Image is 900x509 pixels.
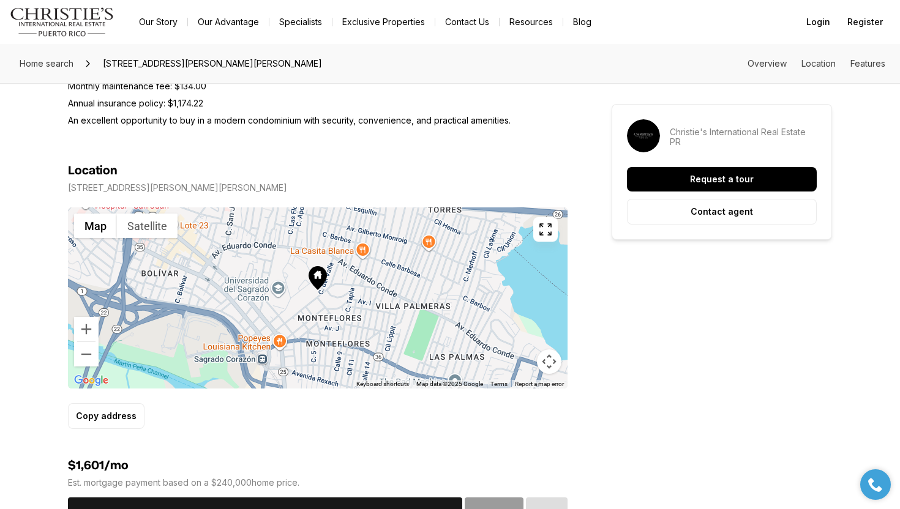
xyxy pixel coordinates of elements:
[500,13,563,31] a: Resources
[76,411,137,421] p: Copy address
[10,7,114,37] img: logo
[71,373,111,388] img: Google
[806,17,830,27] span: Login
[563,13,601,31] a: Blog
[15,54,78,73] a: Home search
[847,17,883,27] span: Register
[74,317,99,341] button: Zoom in
[269,13,332,31] a: Specialists
[515,381,564,387] a: Report a map error
[416,381,483,387] span: Map data ©2025 Google
[71,373,111,388] a: Open this area in Google Maps (opens a new window)
[850,58,885,69] a: Skip to: Features
[435,13,499,31] button: Contact Us
[117,214,178,238] button: Show satellite imagery
[799,10,838,34] button: Login
[98,54,327,73] span: [STREET_ADDRESS][PERSON_NAME][PERSON_NAME]
[20,58,73,69] span: Home search
[68,183,287,193] p: [STREET_ADDRESS][PERSON_NAME][PERSON_NAME]
[748,59,885,69] nav: Page section menu
[188,13,269,31] a: Our Advantage
[68,163,118,178] h4: Location
[670,127,817,147] p: Christie's International Real Estate PR
[68,403,144,429] button: Copy address
[537,349,561,374] button: Map camera controls
[68,458,568,473] h4: $1,601/mo
[840,10,890,34] button: Register
[74,342,99,366] button: Zoom out
[356,380,409,388] button: Keyboard shortcuts
[690,174,754,184] p: Request a tour
[68,478,568,488] p: Est. mortgage payment based on a $240,000 home price.
[74,214,117,238] button: Show street map
[801,58,836,69] a: Skip to: Location
[129,13,187,31] a: Our Story
[748,58,787,69] a: Skip to: Overview
[490,381,508,387] a: Terms (opens in new tab)
[332,13,435,31] a: Exclusive Properties
[691,207,753,217] p: Contact agent
[627,167,817,191] button: Request a tour
[627,199,817,225] button: Contact agent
